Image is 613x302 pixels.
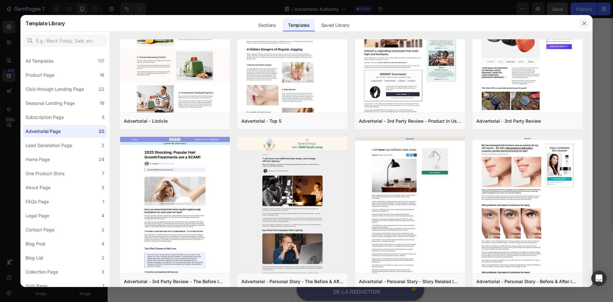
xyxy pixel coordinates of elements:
div: Seasonal Landing Page [26,99,75,107]
div: 19 [100,99,104,107]
div: 2 [102,226,104,234]
h2: Template Library [26,15,65,32]
strong: -que 50% de réduction [27,17,77,22]
div: One Product Store [26,170,64,177]
div: 1 [102,198,104,205]
div: Open Intercom Messenger [591,271,607,286]
div: 22 [99,85,104,93]
p: DECOUVREZ MAINTENANT ET PROFITEZ DE LA REDUCTION [12,264,117,278]
div: Subscription Page [26,113,64,121]
div: 24 [99,156,104,163]
div: Sections [253,19,281,32]
span: Votre peau ne mérite pas des solutions superficielles. [5,25,116,30]
div: 4 [102,212,104,220]
div: Home Page [26,156,50,163]
div: Blog List [26,254,43,262]
div: Product Page [26,71,54,79]
div: About Page [26,184,50,191]
div: Advertorial - Top 5 [241,117,281,125]
div: Lead Generation Page [26,142,72,149]
div: Advertorial - Listicle [124,117,168,125]
img: image_demo.jpg [37,59,101,81]
div: 3 [102,184,104,191]
div: 4 [102,240,104,248]
div: 1 [102,282,104,290]
div: Templates [283,19,314,32]
div: Saved Library [316,19,355,32]
a: DECOUVREZ MAINTENANT ET PROFITEZ DE LA REDUCTION [5,259,132,283]
span: 👉 Découvrez dès [DATE] la micro-infusion NyraSkin™ et profitez de [5,9,125,22]
input: E.g.: Black Friday, Sale, etc. [23,34,107,47]
img: image_demo.jpg [13,81,125,96]
div: FAQs Page [26,198,49,205]
div: Advertorial Page [26,128,61,135]
div: 5 [102,113,104,121]
div: Advertorial - 3rd Party Review - Product In Use Image [359,117,461,125]
div: All Templates [26,57,54,65]
div: 20 [99,128,104,135]
div: 2 [102,254,104,262]
div: 16 [100,71,104,79]
div: Advertorial - Personal Story - Story Related Image [359,278,461,285]
div: Contact Page [26,226,54,234]
div: 7 [102,170,104,177]
span: Elle mérite une régénération réelle. [5,33,78,38]
img: Alt Image [9,101,128,221]
div: Quiz Page [26,282,47,290]
div: Collection Page [26,268,58,276]
div: Legal Page [26,212,49,220]
div: Advertorial - Personal Story - The Before & After Image Style 4 [241,278,344,285]
div: 2 [102,142,104,149]
div: 117 [98,57,104,65]
div: Advertorial - Personal Story - Before & After Image [476,278,579,285]
h2: Rides visibles ? Effacez-les definitivement avec [PERSON_NAME] [41,223,97,283]
div: Blog Post [26,240,45,248]
div: Advertorial - 3rd Party Review [476,117,541,125]
div: 3 [102,268,104,276]
div: Click-through Landing Page [26,85,84,93]
div: Advertorial - 3rd Party Review - The Before Image - Hair Supplement [124,278,226,285]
